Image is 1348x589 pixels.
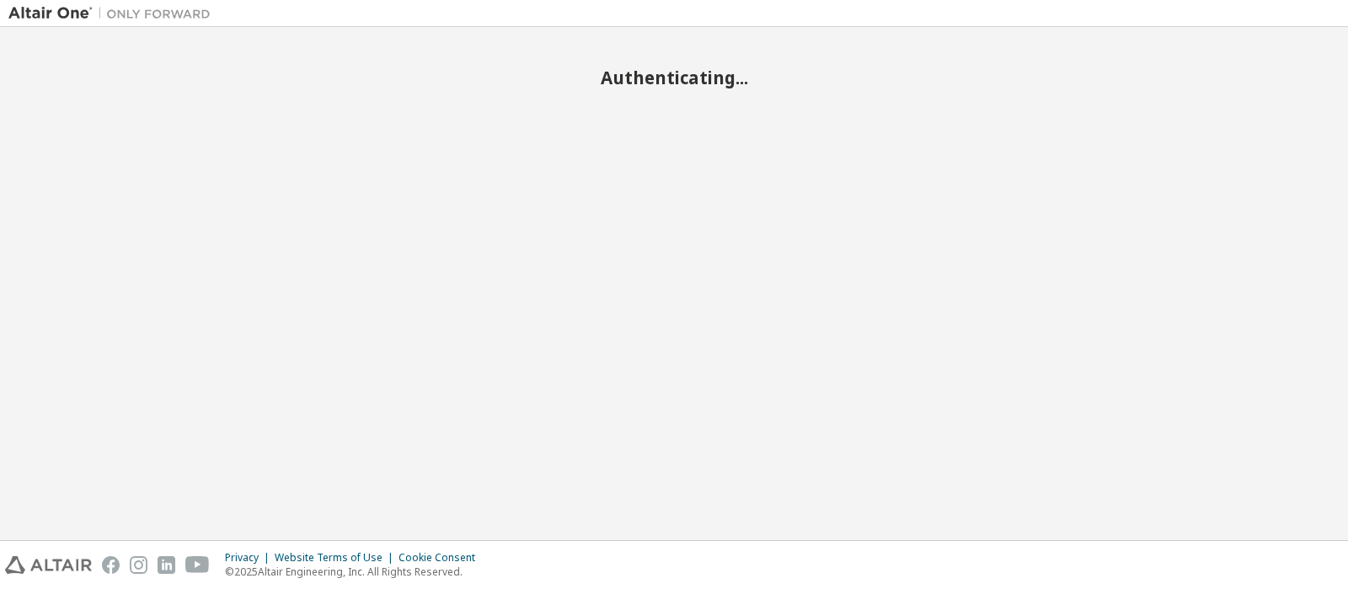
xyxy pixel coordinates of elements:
[5,556,92,574] img: altair_logo.svg
[275,551,399,565] div: Website Terms of Use
[102,556,120,574] img: facebook.svg
[399,551,485,565] div: Cookie Consent
[158,556,175,574] img: linkedin.svg
[8,5,219,22] img: Altair One
[130,556,147,574] img: instagram.svg
[225,565,485,579] p: © 2025 Altair Engineering, Inc. All Rights Reserved.
[225,551,275,565] div: Privacy
[8,67,1340,88] h2: Authenticating...
[185,556,210,574] img: youtube.svg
